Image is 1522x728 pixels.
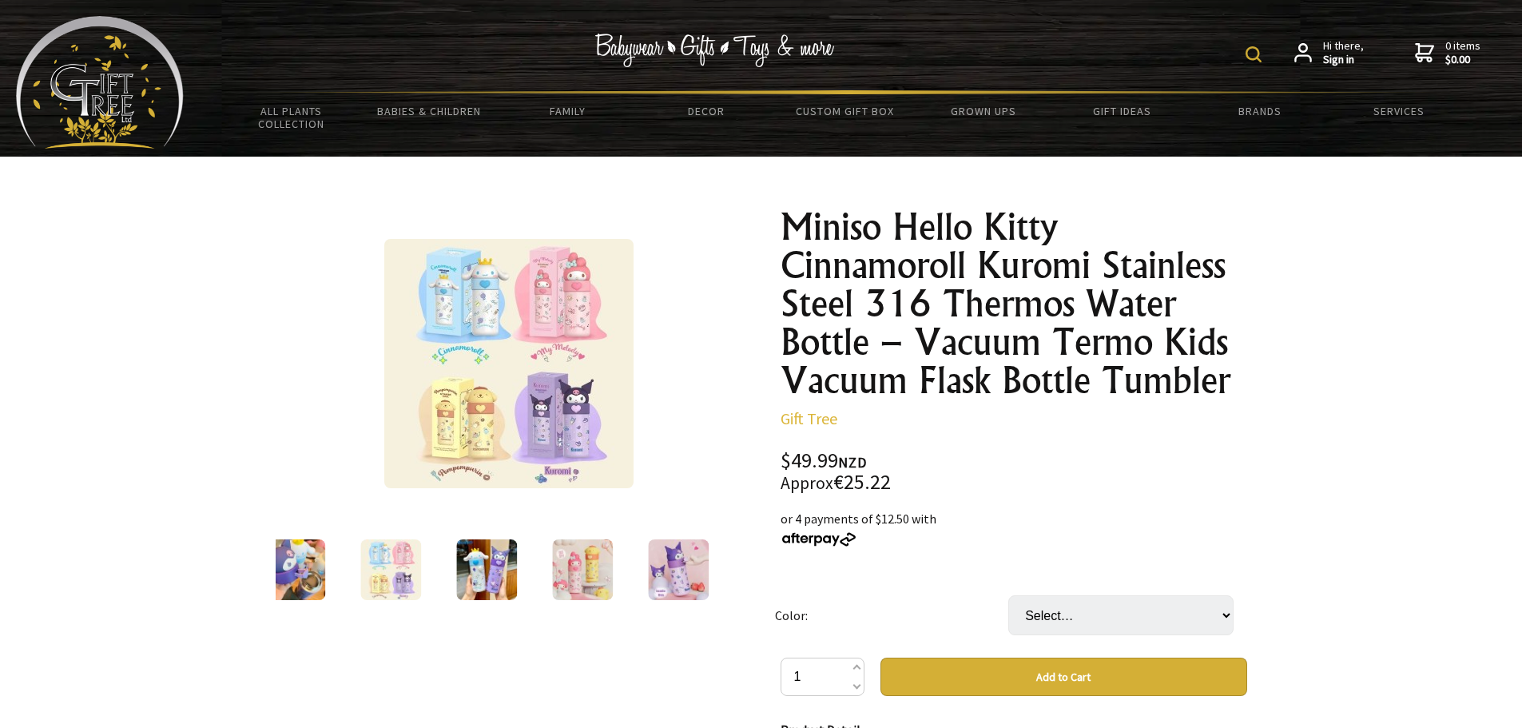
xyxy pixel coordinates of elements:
span: Hi there, [1323,39,1364,67]
a: Decor [637,94,775,128]
td: Color: [775,573,1008,658]
img: Miniso Hello Kitty Cinnamoroll Kuromi Stainless Steel 316 Thermos Water Bottle – Vacuum Termo Kid... [456,539,517,600]
a: Babies & Children [360,94,499,128]
img: Miniso Hello Kitty Cinnamoroll Kuromi Stainless Steel 316 Thermos Water Bottle – Vacuum Termo Kid... [552,539,613,600]
strong: $0.00 [1445,53,1480,67]
a: Family [499,94,637,128]
img: Miniso Hello Kitty Cinnamoroll Kuromi Stainless Steel 316 Thermos Water Bottle – Vacuum Termo Kid... [360,539,421,600]
a: Custom Gift Box [776,94,914,128]
img: Babyware - Gifts - Toys and more... [16,16,184,149]
img: Miniso Hello Kitty Cinnamoroll Kuromi Stainless Steel 316 Thermos Water Bottle – Vacuum Termo Kid... [384,239,634,488]
div: or 4 payments of $12.50 with [781,509,1247,547]
a: Gift Tree [781,408,837,428]
a: All Plants Collection [222,94,360,141]
a: Brands [1191,94,1329,128]
img: Miniso Hello Kitty Cinnamoroll Kuromi Stainless Steel 316 Thermos Water Bottle – Vacuum Termo Kid... [264,539,325,600]
img: product search [1246,46,1262,62]
a: 0 items$0.00 [1415,39,1480,67]
img: Miniso Hello Kitty Cinnamoroll Kuromi Stainless Steel 316 Thermos Water Bottle – Vacuum Termo Kid... [648,539,709,600]
a: Services [1329,94,1468,128]
button: Add to Cart [880,658,1247,696]
div: $49.99 €25.22 [781,451,1247,493]
a: Gift Ideas [1052,94,1190,128]
span: NZD [838,453,867,471]
small: Approx [781,472,833,494]
a: Grown Ups [914,94,1052,128]
h1: Miniso Hello Kitty Cinnamoroll Kuromi Stainless Steel 316 Thermos Water Bottle – Vacuum Termo Kid... [781,208,1247,400]
a: Hi there,Sign in [1294,39,1364,67]
img: Afterpay [781,532,857,547]
strong: Sign in [1323,53,1364,67]
span: 0 items [1445,38,1480,67]
img: Babywear - Gifts - Toys & more [595,34,835,67]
